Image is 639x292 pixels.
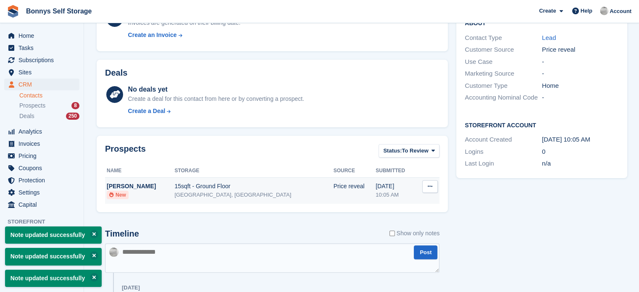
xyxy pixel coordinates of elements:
th: Name [105,164,174,178]
a: Deals 250 [19,112,79,121]
th: Source [334,164,376,178]
div: Price reveal [334,182,376,191]
th: Submitted [376,164,415,178]
div: Contact Type [465,33,542,43]
a: menu [4,174,79,186]
a: menu [4,42,79,54]
div: Price reveal [542,45,619,55]
label: Show only notes [389,229,440,238]
div: Account Created [465,135,542,145]
span: Sites [18,66,69,78]
a: Create a Deal [128,107,304,116]
span: Protection [18,174,69,186]
div: [GEOGRAPHIC_DATA], [GEOGRAPHIC_DATA] [174,191,333,199]
th: Storage [174,164,333,178]
a: menu [4,66,79,78]
h2: Deals [105,68,127,78]
span: Tasks [18,42,69,54]
span: Help [581,7,592,15]
div: 0 [542,147,619,157]
button: Post [414,245,437,259]
div: [DATE] [376,182,415,191]
span: Deals [19,112,34,120]
img: James Bonny [109,247,118,257]
h2: Storefront Account [465,121,619,129]
div: Use Case [465,57,542,67]
span: Status: [383,147,402,155]
a: Prospects 8 [19,101,79,110]
a: menu [4,187,79,198]
h2: Timeline [105,229,139,239]
div: [PERSON_NAME] [107,182,174,191]
div: - [542,69,619,79]
h2: Prospects [105,144,146,160]
input: Show only notes [389,229,395,238]
span: Create [539,7,556,15]
div: Accounting Nominal Code [465,93,542,103]
div: Invoices are generated on their billing date. [128,18,241,27]
span: Analytics [18,126,69,137]
a: Contacts [19,92,79,100]
a: menu [4,228,79,240]
span: CRM [18,79,69,90]
div: [DATE] 10:05 AM [542,135,619,145]
a: menu [4,150,79,162]
a: menu [4,138,79,150]
p: Note updated successfully [5,270,102,287]
span: Settings [18,187,69,198]
a: menu [4,162,79,174]
span: Storefront [8,218,84,226]
a: menu [4,79,79,90]
p: Note updated successfully [5,248,102,265]
span: To Review [402,147,428,155]
a: menu [4,199,79,210]
a: Lead [542,34,556,41]
div: 15sqft - Ground Floor [174,182,333,191]
div: [DATE] [122,284,140,291]
p: Note updated successfully [5,226,102,244]
span: Invoices [18,138,69,150]
li: New [107,191,129,199]
span: Pricing [18,150,69,162]
div: Create a Deal [128,107,166,116]
span: Capital [18,199,69,210]
div: Create a deal for this contact from here or by converting a prospect. [128,95,304,103]
div: No deals yet [128,84,304,95]
div: 8 [71,102,79,109]
div: Customer Type [465,81,542,91]
div: Marketing Source [465,69,542,79]
div: Create an Invoice [128,31,177,39]
span: Home [18,30,69,42]
div: Logins [465,147,542,157]
div: 10:05 AM [376,191,415,199]
div: Last Login [465,159,542,168]
button: Status: To Review [379,144,439,158]
div: Customer Source [465,45,542,55]
div: - [542,57,619,67]
a: menu [4,54,79,66]
div: Home [542,81,619,91]
span: Prospects [19,102,45,110]
span: Coupons [18,162,69,174]
span: Subscriptions [18,54,69,66]
div: n/a [542,159,619,168]
div: 250 [66,113,79,120]
img: James Bonny [600,7,608,15]
img: stora-icon-8386f47178a22dfd0bd8f6a31ec36ba5ce8667c1dd55bd0f319d3a0aa187defe.svg [7,5,19,18]
span: Account [610,7,631,16]
a: Create an Invoice [128,31,241,39]
a: menu [4,126,79,137]
a: menu [4,30,79,42]
a: Bonnys Self Storage [23,4,95,18]
div: - [542,93,619,103]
